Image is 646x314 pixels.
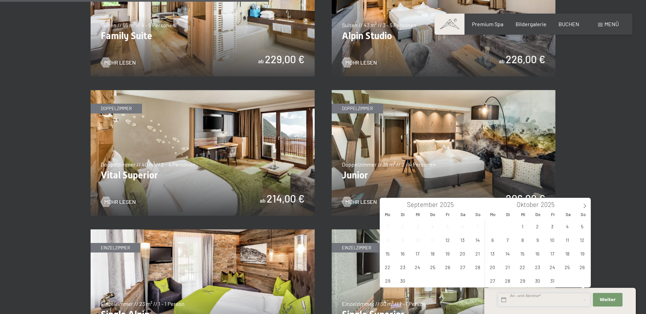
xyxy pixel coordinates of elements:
span: Oktober 14, 2025 [501,247,514,260]
span: Oktober 23, 2025 [531,260,544,274]
a: Single Superior [332,230,556,234]
span: Mehr Lesen [345,198,377,206]
span: September 15, 2025 [381,247,394,260]
span: September 27, 2025 [456,260,469,274]
span: September 21, 2025 [471,247,484,260]
a: Bildergalerie [516,21,547,27]
span: September 11, 2025 [426,233,439,246]
span: September 12, 2025 [441,233,454,246]
span: Di [395,212,410,217]
span: Oktober 26, 2025 [576,260,589,274]
a: BUCHEN [558,21,579,27]
span: Sa [455,212,470,217]
span: September 1, 2025 [381,220,394,233]
span: Oktober 4, 2025 [561,220,574,233]
span: Mehr Lesen [345,59,377,66]
span: Oktober 7, 2025 [501,233,514,246]
span: Oktober 27, 2025 [486,274,499,287]
span: Oktober 24, 2025 [546,260,559,274]
span: September 6, 2025 [456,220,469,233]
a: Mehr Lesen [342,198,377,206]
span: Oktober 1, 2025 [516,220,529,233]
span: September 26, 2025 [441,260,454,274]
span: September 20, 2025 [456,247,469,260]
span: September 9, 2025 [396,233,409,246]
span: September 10, 2025 [411,233,424,246]
span: Oktober 17, 2025 [546,247,559,260]
span: September 16, 2025 [396,247,409,260]
span: Oktober 10, 2025 [546,233,559,246]
span: September 23, 2025 [396,260,409,274]
span: September 2, 2025 [396,220,409,233]
a: Single Alpin [91,230,315,234]
a: Junior [332,90,556,94]
input: Year [539,200,561,208]
span: Oktober 30, 2025 [531,274,544,287]
span: Do [425,212,440,217]
span: September [407,202,438,208]
span: September 14, 2025 [471,233,484,246]
span: Mehr Lesen [104,59,136,66]
span: Oktober 6, 2025 [486,233,499,246]
span: Mo [485,212,500,217]
span: Weiter [600,297,616,303]
span: Menü [604,21,619,27]
a: Vital Superior [91,90,315,94]
span: September 17, 2025 [411,247,424,260]
input: Year [438,200,460,208]
span: September 5, 2025 [441,220,454,233]
span: September 19, 2025 [441,247,454,260]
span: Oktober 20, 2025 [486,260,499,274]
span: September 8, 2025 [381,233,394,246]
span: Fr [440,212,455,217]
span: Oktober 5, 2025 [576,220,589,233]
a: Mehr Lesen [101,198,136,206]
span: September 29, 2025 [381,274,394,287]
img: Junior [332,90,556,216]
span: Oktober 25, 2025 [561,260,574,274]
span: September 4, 2025 [426,220,439,233]
span: Oktober 12, 2025 [576,233,589,246]
span: Oktober 16, 2025 [531,247,544,260]
span: September 25, 2025 [426,260,439,274]
span: September 18, 2025 [426,247,439,260]
span: Mo [380,212,395,217]
span: Oktober 28, 2025 [501,274,514,287]
span: Sa [561,212,576,217]
span: September 3, 2025 [411,220,424,233]
span: Oktober 15, 2025 [516,247,529,260]
span: Oktober 18, 2025 [561,247,574,260]
span: September 30, 2025 [396,274,409,287]
span: September 13, 2025 [456,233,469,246]
span: Oktober 9, 2025 [531,233,544,246]
span: September 28, 2025 [471,260,484,274]
span: September 22, 2025 [381,260,394,274]
span: Mi [516,212,531,217]
span: Oktober 31, 2025 [546,274,559,287]
a: Mehr Lesen [342,59,377,66]
span: Oktober 3, 2025 [546,220,559,233]
span: Oktober [517,202,539,208]
span: So [576,212,590,217]
a: Mehr Lesen [101,59,136,66]
span: Oktober 19, 2025 [576,247,589,260]
img: Vital Superior [91,90,315,216]
span: Do [531,212,546,217]
span: September 7, 2025 [471,220,484,233]
span: September 24, 2025 [411,260,424,274]
span: Fr [546,212,561,217]
span: Mehr Lesen [104,198,136,206]
span: Oktober 21, 2025 [501,260,514,274]
span: Oktober 29, 2025 [516,274,529,287]
span: So [470,212,485,217]
button: Weiter [593,293,622,307]
span: Oktober 22, 2025 [516,260,529,274]
span: Mi [410,212,425,217]
span: Oktober 2, 2025 [531,220,544,233]
span: Di [500,212,515,217]
span: Oktober 8, 2025 [516,233,529,246]
a: Premium Spa [472,21,503,27]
